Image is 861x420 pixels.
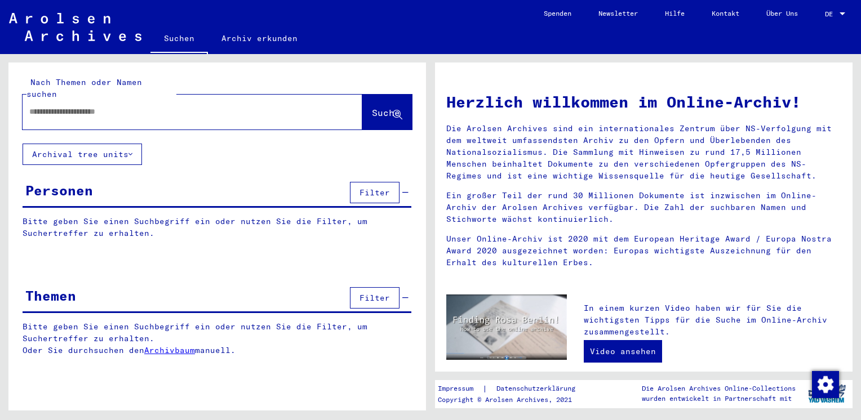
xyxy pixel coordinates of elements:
span: Filter [360,293,390,303]
p: Die Arolsen Archives Online-Collections [642,383,796,394]
p: wurden entwickelt in Partnerschaft mit [642,394,796,404]
a: Archiv erkunden [208,25,311,52]
span: Filter [360,187,390,198]
img: video.jpg [446,294,567,360]
mat-label: Nach Themen oder Namen suchen [26,77,142,99]
p: Unser Online-Archiv ist 2020 mit dem European Heritage Award / Europa Nostra Award 2020 ausgezeic... [446,233,841,269]
p: Die Arolsen Archives sind ein internationales Zentrum über NS-Verfolgung mit dem weltweit umfasse... [446,123,841,182]
a: Datenschutzerklärung [487,383,589,395]
span: Suche [372,107,400,118]
a: Suchen [150,25,208,54]
img: yv_logo.png [806,379,848,408]
img: Zustimmung ändern [812,371,839,398]
a: Archivbaum [144,345,195,355]
button: Filter [350,182,400,203]
button: Filter [350,287,400,309]
span: DE [825,10,837,18]
div: Zustimmung ändern [811,370,838,397]
a: Impressum [438,383,482,395]
h1: Herzlich willkommen im Online-Archiv! [446,90,841,114]
p: Ein großer Teil der rund 30 Millionen Dokumente ist inzwischen im Online-Archiv der Arolsen Archi... [446,190,841,225]
div: Themen [25,285,76,306]
p: Bitte geben Sie einen Suchbegriff ein oder nutzen Sie die Filter, um Suchertreffer zu erhalten. [23,216,411,239]
a: Video ansehen [584,340,662,363]
p: Copyright © Arolsen Archives, 2021 [438,395,589,405]
button: Archival tree units [23,144,142,165]
p: In einem kurzen Video haben wir für Sie die wichtigsten Tipps für die Suche im Online-Archiv zusa... [584,302,841,338]
button: Suche [362,95,412,129]
div: | [438,383,589,395]
img: Arolsen_neg.svg [9,13,141,41]
div: Personen [25,180,93,200]
p: Bitte geben Sie einen Suchbegriff ein oder nutzen Sie die Filter, um Suchertreffer zu erhalten. O... [23,321,412,356]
